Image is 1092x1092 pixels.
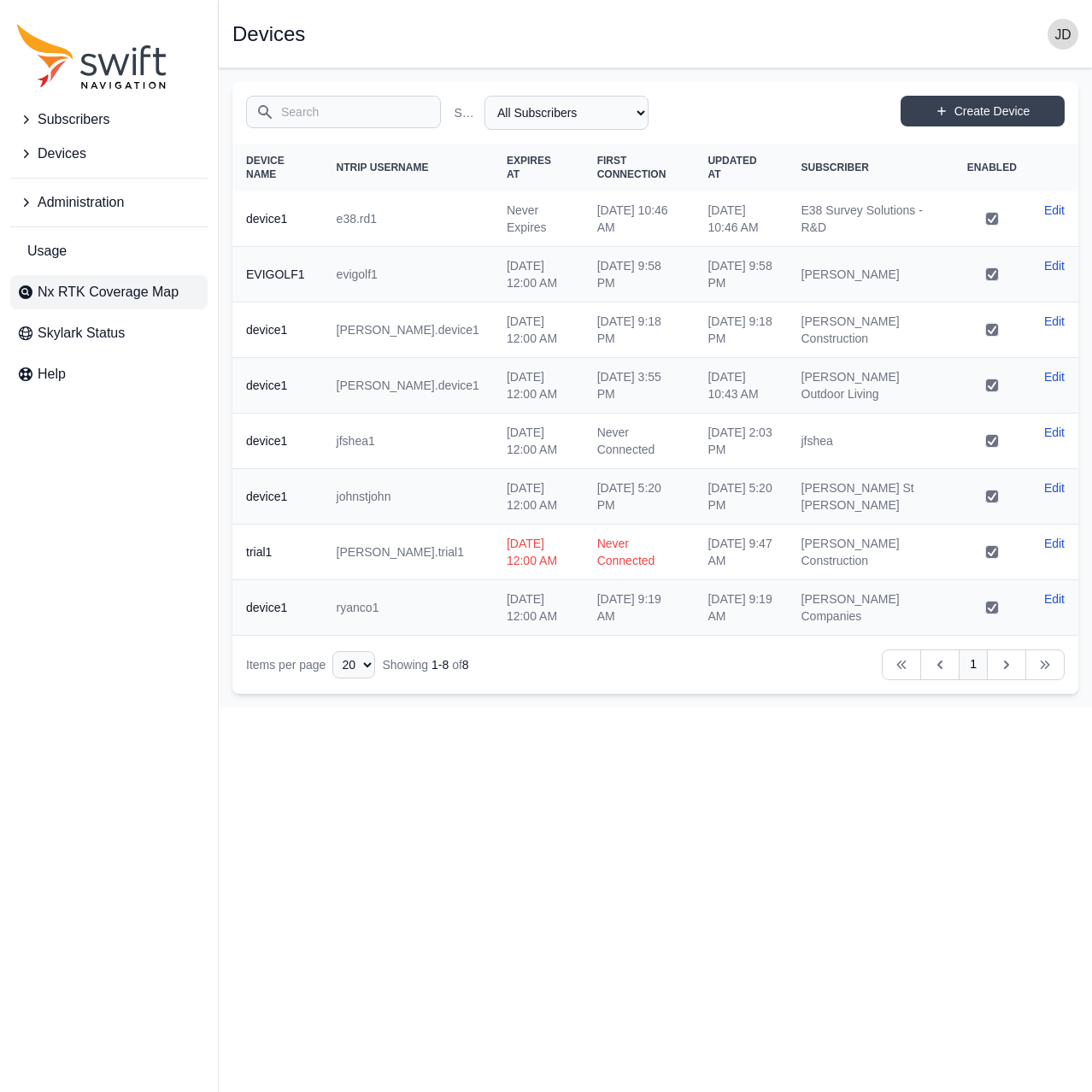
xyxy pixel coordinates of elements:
img: user photo [1048,19,1078,50]
td: [PERSON_NAME] [788,247,954,302]
td: [DATE] 5:20 PM [584,469,695,525]
span: Skylark Status [38,323,125,343]
td: [DATE] 12:00 AM [493,414,584,469]
th: EVIGOLF1 [232,247,323,302]
td: [DATE] 9:19 AM [694,580,787,636]
td: [DATE] 12:00 AM [493,469,584,525]
a: Help [10,357,208,391]
span: Nx RTK Coverage Map [38,282,179,302]
a: Edit [1044,257,1065,274]
td: [DATE] 12:00 AM [493,358,584,414]
span: 8 [462,658,469,672]
th: device1 [232,358,323,414]
th: device1 [232,580,323,636]
span: Usage [27,241,67,261]
label: Subscriber Name [455,104,478,121]
td: [DATE] 10:46 AM [694,191,787,247]
div: Showing of [382,656,468,673]
td: [PERSON_NAME] Construction [788,525,954,580]
a: Skylark Status [10,316,208,350]
a: Edit [1044,368,1065,385]
td: [PERSON_NAME].device1 [323,302,493,358]
a: Nx RTK Coverage Map [10,275,208,309]
td: [DATE] 3:55 PM [584,358,695,414]
td: jfshea1 [323,414,493,469]
td: [DATE] 12:00 AM [493,247,584,302]
td: [DATE] 9:58 PM [694,247,787,302]
td: [PERSON_NAME].trial1 [323,525,493,580]
td: [DATE] 9:47 AM [694,525,787,580]
td: Never Connected [584,414,695,469]
td: [DATE] 2:03 PM [694,414,787,469]
td: ryanco1 [323,580,493,636]
a: 1 [959,649,988,680]
td: [PERSON_NAME].device1 [323,358,493,414]
th: Device Name [232,144,323,191]
td: [DATE] 12:00 AM [493,580,584,636]
td: [PERSON_NAME] Construction [788,302,954,358]
td: [PERSON_NAME] Companies [788,580,954,636]
input: Search [246,96,441,128]
a: Edit [1044,313,1065,330]
td: [DATE] 9:58 PM [584,247,695,302]
td: [DATE] 9:19 AM [584,580,695,636]
a: Create Device [901,96,1065,126]
a: Edit [1044,590,1065,608]
td: johnstjohn [323,469,493,525]
td: [DATE] 12:00 AM [493,525,584,580]
span: Devices [38,144,86,164]
nav: Table navigation [232,636,1078,694]
td: [DATE] 12:00 AM [493,302,584,358]
td: E38 Survey Solutions - R&D [788,191,954,247]
td: [DATE] 9:18 PM [694,302,787,358]
td: [PERSON_NAME] St [PERSON_NAME] [788,469,954,525]
span: Administration [38,192,124,213]
th: NTRIP Username [323,144,493,191]
span: Expires At [507,155,551,180]
button: Subscribers [10,103,208,137]
a: Edit [1044,479,1065,496]
a: Edit [1044,202,1065,219]
th: device1 [232,191,323,247]
span: Subscribers [38,109,109,130]
th: device1 [232,469,323,525]
th: Subscriber [788,144,954,191]
td: e38.rd1 [323,191,493,247]
td: [DATE] 10:46 AM [584,191,695,247]
th: Enabled [954,144,1030,191]
h1: Devices [232,24,305,44]
button: Devices [10,137,208,171]
td: [DATE] 10:43 AM [694,358,787,414]
span: Updated At [707,155,756,180]
td: Never Expires [493,191,584,247]
button: Administration [10,185,208,220]
th: device1 [232,302,323,358]
a: Edit [1044,424,1065,441]
td: Never Connected [584,525,695,580]
span: Items per page [246,658,326,672]
td: [DATE] 5:20 PM [694,469,787,525]
a: Usage [10,234,208,268]
select: Display Limit [332,651,375,678]
td: [DATE] 9:18 PM [584,302,695,358]
span: 1 - 8 [432,658,449,672]
td: [PERSON_NAME] Outdoor Living [788,358,954,414]
span: First Connection [597,155,666,180]
td: jfshea [788,414,954,469]
th: device1 [232,414,323,469]
a: Edit [1044,535,1065,552]
th: trial1 [232,525,323,580]
select: Subscriber [484,96,649,130]
span: Help [38,364,66,385]
td: evigolf1 [323,247,493,302]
